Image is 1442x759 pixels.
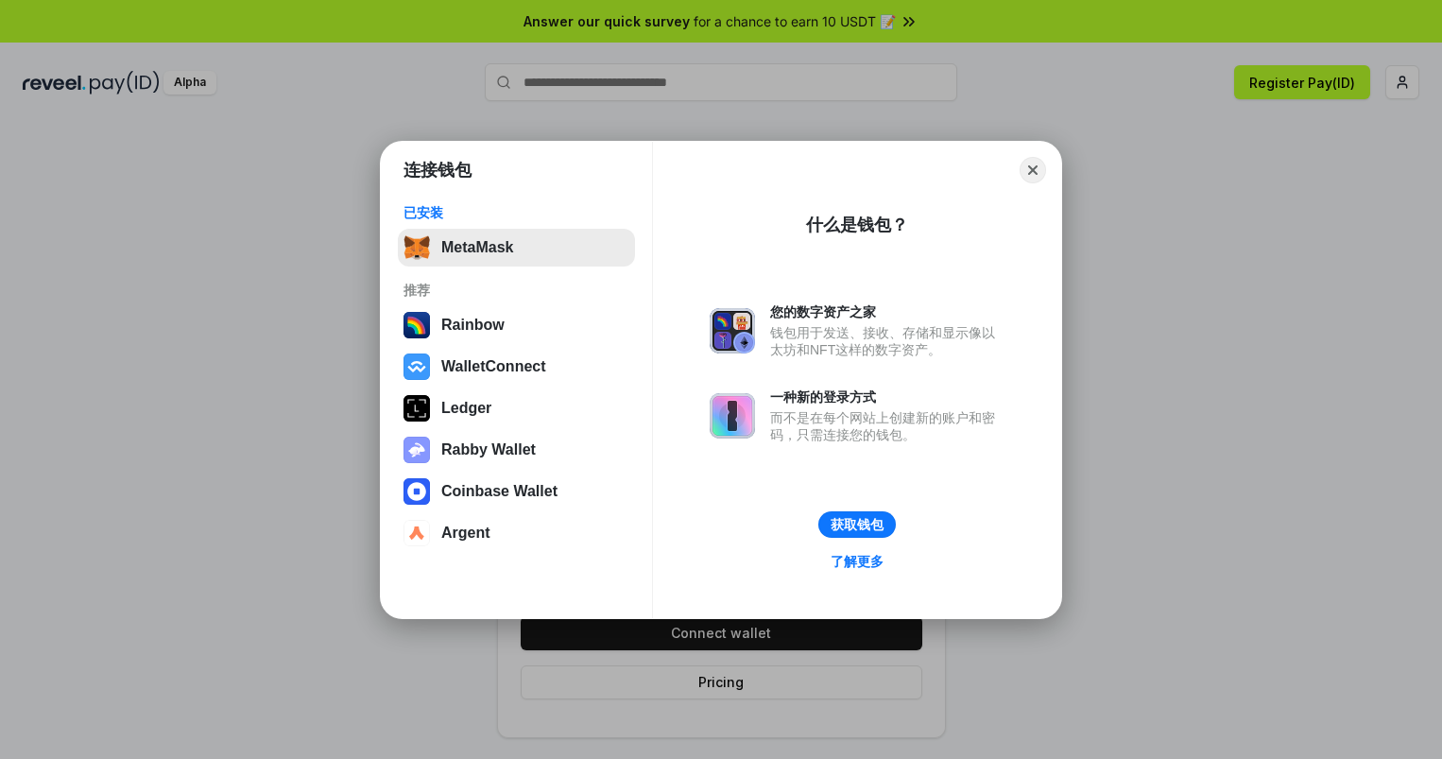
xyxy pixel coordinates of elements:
div: 而不是在每个网站上创建新的账户和密码，只需连接您的钱包。 [770,409,1004,443]
div: 钱包用于发送、接收、存储和显示像以太坊和NFT这样的数字资产。 [770,324,1004,358]
img: svg+xml,%3Csvg%20xmlns%3D%22http%3A%2F%2Fwww.w3.org%2F2000%2Fsvg%22%20fill%3D%22none%22%20viewBox... [710,308,755,354]
button: Close [1020,157,1046,183]
button: MetaMask [398,229,635,267]
div: WalletConnect [441,358,546,375]
button: Ledger [398,389,635,427]
button: WalletConnect [398,348,635,386]
div: 一种新的登录方式 [770,388,1004,405]
div: MetaMask [441,239,513,256]
div: Coinbase Wallet [441,483,558,500]
img: svg+xml,%3Csvg%20width%3D%2228%22%20height%3D%2228%22%20viewBox%3D%220%200%2028%2028%22%20fill%3D... [403,520,430,546]
img: svg+xml,%3Csvg%20fill%3D%22none%22%20height%3D%2233%22%20viewBox%3D%220%200%2035%2033%22%20width%... [403,234,430,261]
div: 获取钱包 [831,516,884,533]
div: Argent [441,525,490,542]
button: 获取钱包 [818,511,896,538]
div: 推荐 [403,282,629,299]
img: svg+xml,%3Csvg%20xmlns%3D%22http%3A%2F%2Fwww.w3.org%2F2000%2Fsvg%22%20fill%3D%22none%22%20viewBox... [710,393,755,439]
div: Rainbow [441,317,505,334]
button: Coinbase Wallet [398,473,635,510]
button: Rainbow [398,306,635,344]
img: svg+xml,%3Csvg%20xmlns%3D%22http%3A%2F%2Fwww.w3.org%2F2000%2Fsvg%22%20fill%3D%22none%22%20viewBox... [403,437,430,463]
a: 了解更多 [819,549,895,574]
h1: 连接钱包 [403,159,472,181]
img: svg+xml,%3Csvg%20width%3D%2228%22%20height%3D%2228%22%20viewBox%3D%220%200%2028%2028%22%20fill%3D... [403,354,430,380]
img: svg+xml,%3Csvg%20width%3D%22120%22%20height%3D%22120%22%20viewBox%3D%220%200%20120%20120%22%20fil... [403,312,430,338]
div: 已安装 [403,204,629,221]
div: 您的数字资产之家 [770,303,1004,320]
div: 了解更多 [831,553,884,570]
img: svg+xml,%3Csvg%20xmlns%3D%22http%3A%2F%2Fwww.w3.org%2F2000%2Fsvg%22%20width%3D%2228%22%20height%3... [403,395,430,422]
div: 什么是钱包？ [806,214,908,236]
div: Rabby Wallet [441,441,536,458]
img: svg+xml,%3Csvg%20width%3D%2228%22%20height%3D%2228%22%20viewBox%3D%220%200%2028%2028%22%20fill%3D... [403,478,430,505]
div: Ledger [441,400,491,417]
button: Rabby Wallet [398,431,635,469]
button: Argent [398,514,635,552]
